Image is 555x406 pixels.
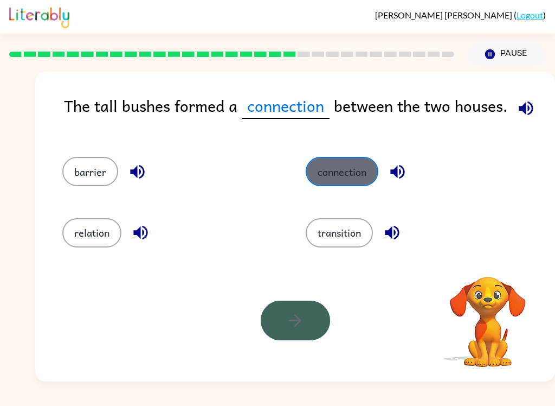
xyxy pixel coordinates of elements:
span: [PERSON_NAME] [PERSON_NAME] [375,10,514,20]
button: connection [306,157,378,186]
button: Pause [467,42,546,67]
img: Literably [9,4,69,28]
button: relation [62,218,121,248]
div: ( ) [375,10,546,20]
a: Logout [517,10,543,20]
span: connection [242,93,330,119]
div: The tall bushes formed a between the two houses. [64,93,555,135]
button: barrier [62,157,118,186]
button: transition [306,218,373,248]
video: Your browser must support playing .mp4 files to use Literably. Please try using another browser. [434,260,542,369]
